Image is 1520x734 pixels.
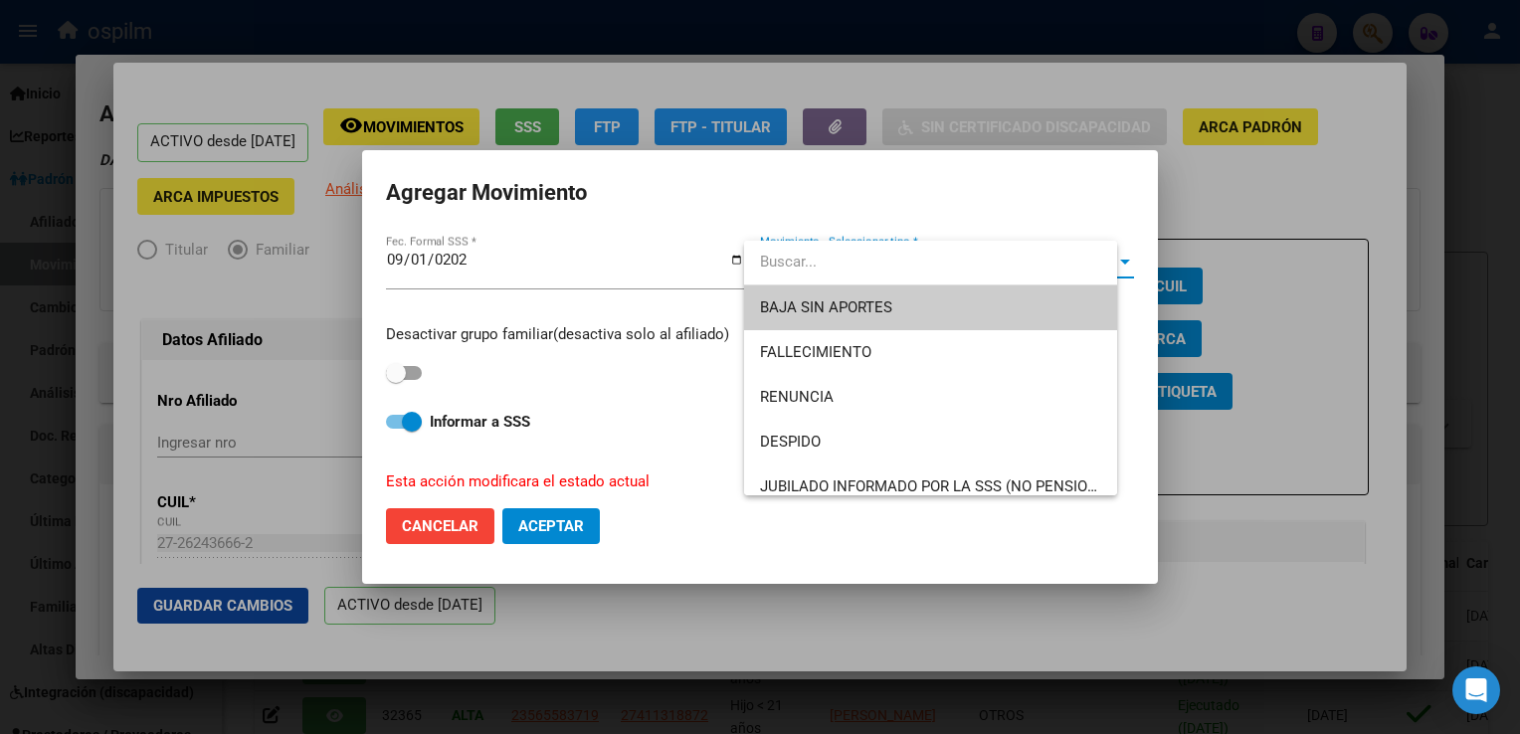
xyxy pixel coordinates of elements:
[760,298,892,316] span: BAJA SIN APORTES
[760,433,821,451] span: DESPIDO
[760,388,834,406] span: RENUNCIA
[1452,666,1500,714] div: Open Intercom Messenger
[760,343,871,361] span: FALLECIMIENTO
[760,477,1133,495] span: JUBILADO INFORMADO POR LA SSS (NO PENSIONADO)
[744,240,1117,284] input: dropdown search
